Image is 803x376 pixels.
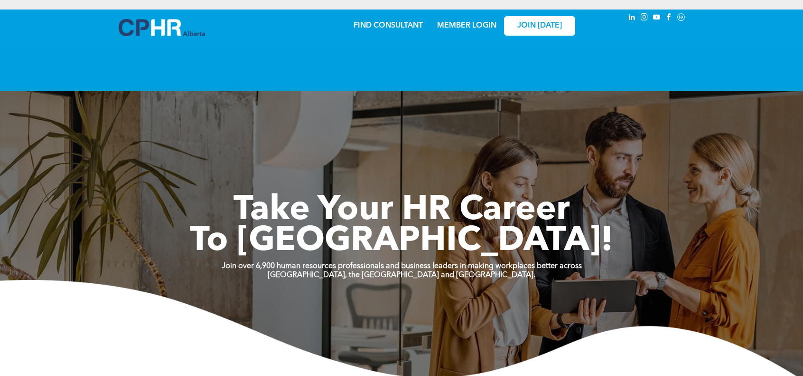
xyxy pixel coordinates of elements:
strong: [GEOGRAPHIC_DATA], the [GEOGRAPHIC_DATA] and [GEOGRAPHIC_DATA]. [268,271,535,279]
a: instagram [639,12,649,25]
span: Take Your HR Career [233,193,570,228]
a: linkedin [626,12,637,25]
strong: Join over 6,900 human resources professionals and business leaders in making workplaces better ac... [222,262,582,270]
a: facebook [663,12,674,25]
a: JOIN [DATE] [504,16,575,36]
a: FIND CONSULTANT [354,22,423,29]
a: Social network [676,12,686,25]
img: A blue and white logo for cp alberta [119,19,205,36]
span: To [GEOGRAPHIC_DATA]! [190,224,613,259]
a: MEMBER LOGIN [437,22,496,29]
a: youtube [651,12,662,25]
span: JOIN [DATE] [517,21,562,30]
